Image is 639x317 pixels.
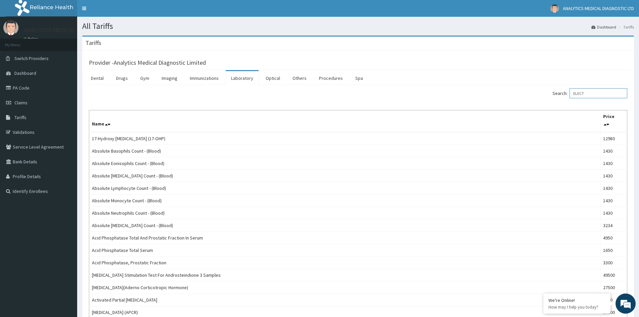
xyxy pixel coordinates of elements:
[591,24,616,30] a: Dashboard
[314,71,348,85] a: Procedures
[600,132,627,145] td: 12980
[23,37,40,41] a: Online
[23,27,120,33] p: ANALYTICS MEDICAL DIAGNOSTIC LTD
[617,24,634,30] li: Tariffs
[82,22,634,31] h1: All Tariffs
[89,281,600,294] td: [MEDICAL_DATA](Aderno Corticotropic Hormone)
[14,70,36,76] span: Dashboard
[600,281,627,294] td: 27500
[3,20,18,35] img: User Image
[350,71,368,85] a: Spa
[89,294,600,306] td: Activated Partial [MEDICAL_DATA]
[600,170,627,182] td: 1430
[35,38,113,46] div: Chat with us now
[600,207,627,219] td: 1430
[552,88,627,98] label: Search:
[600,269,627,281] td: 49500
[110,3,126,19] div: Minimize live chat window
[600,157,627,170] td: 1430
[89,145,600,157] td: Absolute Basophils Count - (Blood)
[184,71,224,85] a: Immunizations
[89,207,600,219] td: Absolute Neutrophils Count - (Blood)
[39,85,93,152] span: We're online!
[600,294,627,306] td: 3520
[600,145,627,157] td: 1430
[563,5,634,11] span: ANALYTICS MEDICAL DIAGNOSTIC LTD
[89,157,600,170] td: Absolute Eonisophils Count - (Blood)
[89,232,600,244] td: Acid Phosphatase Total And Prostatic Fraction In Serum
[89,182,600,195] td: Absolute Lymphocyte Count - (Blood)
[14,55,49,61] span: Switch Providers
[548,304,605,310] p: How may I help you today?
[89,195,600,207] td: Absolute Monocyte Count - (Blood)
[600,219,627,232] td: 3234
[226,71,259,85] a: Laboratory
[600,257,627,269] td: 3300
[156,71,183,85] a: Imaging
[14,114,26,120] span: Tariffs
[89,110,600,133] th: Name
[260,71,285,85] a: Optical
[548,297,605,303] div: We're Online!
[3,183,128,207] textarea: Type your message and hit 'Enter'
[600,182,627,195] td: 1430
[600,110,627,133] th: Price
[550,4,559,13] img: User Image
[86,40,101,46] h3: Tariffs
[89,269,600,281] td: [MEDICAL_DATA] Stimulation Test For Androsteindione 3 Samples
[89,244,600,257] td: Acid Phosphatase Total Serum
[89,257,600,269] td: Acid Phosphatase, Prostatic Fraction
[89,170,600,182] td: Absolute [MEDICAL_DATA] Count - (Blood)
[135,71,155,85] a: Gym
[86,71,109,85] a: Dental
[600,244,627,257] td: 1650
[287,71,312,85] a: Others
[570,88,627,98] input: Search:
[111,71,133,85] a: Drugs
[89,132,600,145] td: 17-Hydroxy [MEDICAL_DATA] (17-OHP)
[89,60,206,66] h3: Provider - Analytics Medical Diagnostic Limited
[12,34,27,50] img: d_794563401_company_1708531726252_794563401
[600,195,627,207] td: 1430
[600,232,627,244] td: 4950
[14,100,28,106] span: Claims
[89,219,600,232] td: Absolute [MEDICAL_DATA] Count - (Blood)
